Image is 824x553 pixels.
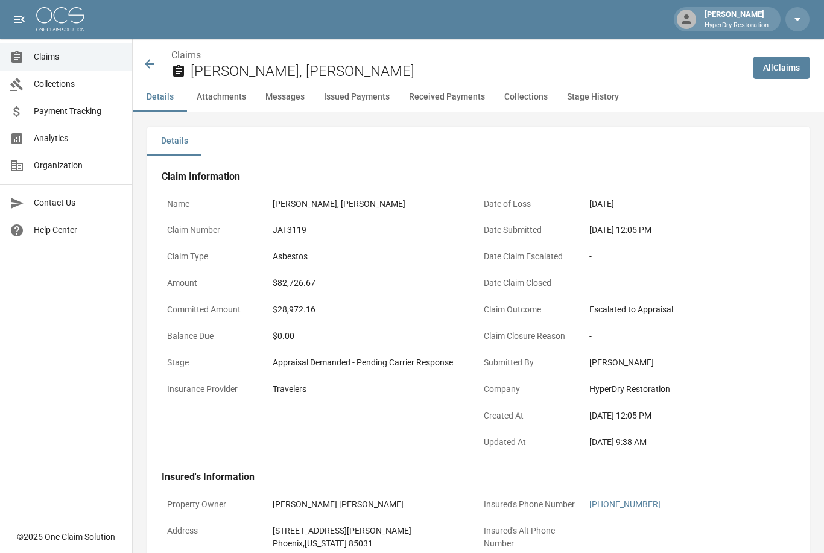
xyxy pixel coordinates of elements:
[162,519,267,543] p: Address
[162,351,267,374] p: Stage
[162,378,267,401] p: Insurance Provider
[700,8,773,30] div: [PERSON_NAME]
[495,83,557,112] button: Collections
[273,525,473,537] div: [STREET_ADDRESS][PERSON_NAME]
[273,224,473,236] div: JAT3119
[273,537,473,550] div: Phoenix , [US_STATE] 85031
[589,499,661,509] a: [PHONE_NUMBER]
[34,159,122,172] span: Organization
[273,356,473,369] div: Appraisal Demanded - Pending Carrier Response
[478,298,584,321] p: Claim Outcome
[589,525,790,537] div: -
[162,245,267,268] p: Claim Type
[589,356,790,369] div: [PERSON_NAME]
[162,192,267,216] p: Name
[162,218,267,242] p: Claim Number
[557,83,629,112] button: Stage History
[147,127,201,156] button: Details
[478,404,584,428] p: Created At
[314,83,399,112] button: Issued Payments
[17,531,115,543] div: © 2025 One Claim Solution
[478,271,584,295] p: Date Claim Closed
[34,51,122,63] span: Claims
[191,63,744,80] h2: [PERSON_NAME], [PERSON_NAME]
[36,7,84,31] img: ocs-logo-white-transparent.png
[478,218,584,242] p: Date Submitted
[478,192,584,216] p: Date of Loss
[162,171,795,183] h4: Claim Information
[399,83,495,112] button: Received Payments
[273,330,473,343] div: $0.00
[273,383,473,396] div: Travelers
[273,277,473,289] div: $82,726.67
[478,245,584,268] p: Date Claim Escalated
[273,303,473,316] div: $28,972.16
[162,271,267,295] p: Amount
[256,83,314,112] button: Messages
[753,57,810,79] a: AllClaims
[589,383,790,396] div: HyperDry Restoration
[171,49,201,61] a: Claims
[162,471,795,483] h4: Insured's Information
[162,324,267,348] p: Balance Due
[162,298,267,321] p: Committed Amount
[589,250,790,263] div: -
[187,83,256,112] button: Attachments
[273,498,473,511] div: [PERSON_NAME] [PERSON_NAME]
[478,324,584,348] p: Claim Closure Reason
[273,198,473,210] div: [PERSON_NAME], [PERSON_NAME]
[589,224,790,236] div: [DATE] 12:05 PM
[133,83,824,112] div: anchor tabs
[589,277,790,289] div: -
[589,436,790,449] div: [DATE] 9:38 AM
[34,132,122,145] span: Analytics
[478,351,584,374] p: Submitted By
[34,105,122,118] span: Payment Tracking
[7,7,31,31] button: open drawer
[589,198,790,210] div: [DATE]
[478,493,584,516] p: Insured's Phone Number
[589,303,790,316] div: Escalated to Appraisal
[478,431,584,454] p: Updated At
[133,83,187,112] button: Details
[162,493,267,516] p: Property Owner
[589,409,790,422] div: [DATE] 12:05 PM
[34,197,122,209] span: Contact Us
[589,330,790,343] div: -
[705,21,769,31] p: HyperDry Restoration
[147,127,810,156] div: details tabs
[478,378,584,401] p: Company
[273,250,473,263] div: Asbestos
[34,78,122,90] span: Collections
[171,48,744,63] nav: breadcrumb
[34,224,122,236] span: Help Center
